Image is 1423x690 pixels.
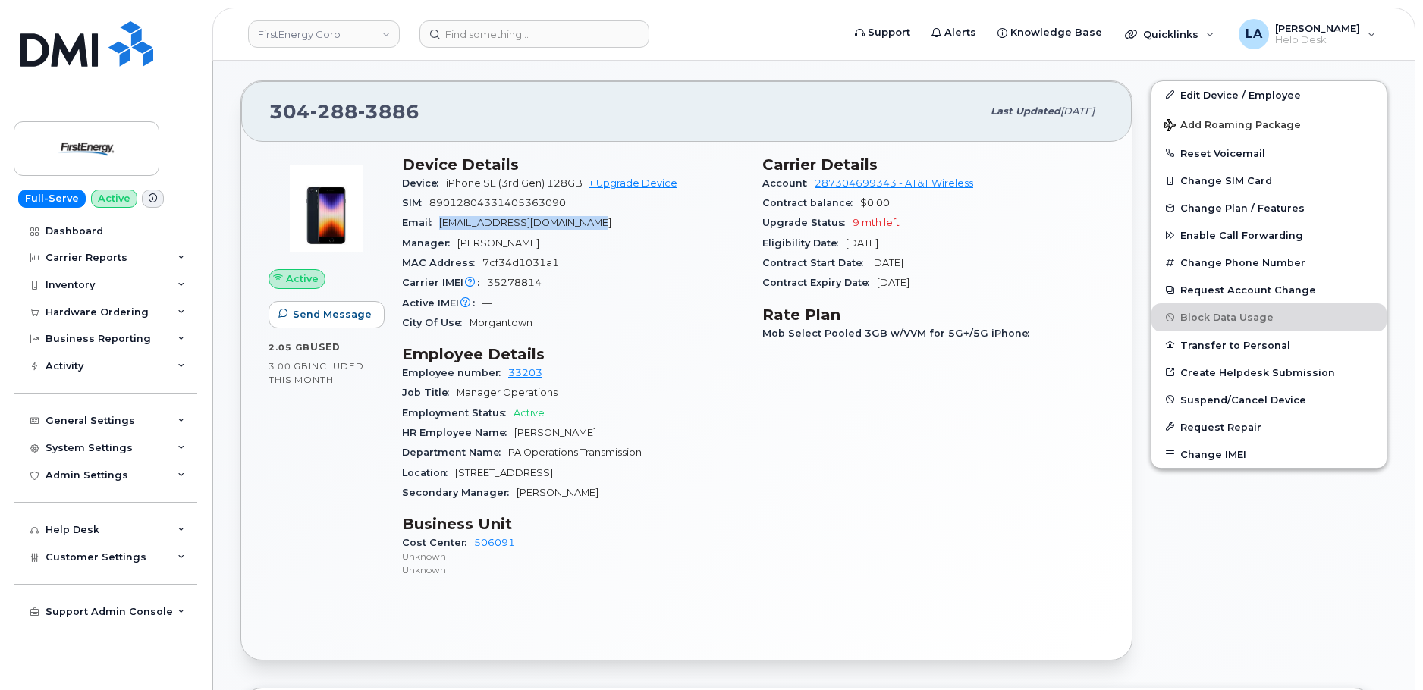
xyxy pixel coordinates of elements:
[1180,394,1306,405] span: Suspend/Cancel Device
[1151,331,1387,359] button: Transfer to Personal
[987,17,1113,48] a: Knowledge Base
[474,537,515,548] a: 506091
[269,361,309,372] span: 3.00 GB
[1228,19,1387,49] div: Lanette Aparicio
[402,447,508,458] span: Department Name
[1180,202,1305,214] span: Change Plan / Features
[1275,34,1360,46] span: Help Desk
[1151,441,1387,468] button: Change IMEI
[402,257,482,268] span: MAC Address
[358,100,419,123] span: 3886
[1164,119,1301,133] span: Add Roaming Package
[514,427,596,438] span: [PERSON_NAME]
[860,197,890,209] span: $0.00
[508,447,642,458] span: PA Operations Transmission
[269,360,364,385] span: included this month
[402,427,514,438] span: HR Employee Name
[402,467,455,478] span: Location
[762,328,1037,339] span: Mob Select Pooled 3GB w/VVM for 5G+/5G iPhone
[1357,624,1412,679] iframe: Messenger Launcher
[402,317,470,328] span: City Of Use
[310,341,341,353] span: used
[1151,249,1387,276] button: Change Phone Number
[439,217,611,228] span: [EMAIL_ADDRESS][DOMAIN_NAME]
[269,301,385,328] button: Send Message
[1151,221,1387,249] button: Enable Call Forwarding
[248,20,400,48] a: FirstEnergy Corp
[402,515,744,533] h3: Business Unit
[402,550,744,563] p: Unknown
[762,257,871,268] span: Contract Start Date
[402,387,457,398] span: Job Title
[1114,19,1225,49] div: Quicklinks
[1246,25,1262,43] span: LA
[844,17,921,48] a: Support
[470,317,532,328] span: Morgantown
[482,297,492,309] span: —
[402,217,439,228] span: Email
[310,100,358,123] span: 288
[1060,105,1095,117] span: [DATE]
[402,345,744,363] h3: Employee Details
[402,197,429,209] span: SIM
[1151,359,1387,386] a: Create Helpdesk Submission
[457,237,539,249] span: [PERSON_NAME]
[402,487,517,498] span: Secondary Manager
[293,307,372,321] span: Send Message
[402,297,482,309] span: Active IMEI
[429,197,566,209] span: 89012804331405363090
[1151,194,1387,221] button: Change Plan / Features
[455,467,553,478] span: [STREET_ADDRESS]
[1151,140,1387,167] button: Reset Voicemail
[853,217,900,228] span: 9 mth left
[457,387,558,398] span: Manager Operations
[402,277,487,288] span: Carrier IMEI
[1275,22,1360,34] span: [PERSON_NAME]
[846,237,878,249] span: [DATE]
[762,237,846,249] span: Eligibility Date
[517,487,598,498] span: [PERSON_NAME]
[762,155,1104,174] h3: Carrier Details
[402,237,457,249] span: Manager
[482,257,559,268] span: 7cf34d1031a1
[402,367,508,378] span: Employee number
[281,163,372,254] img: image20231002-3703462-1angbar.jpeg
[871,257,903,268] span: [DATE]
[944,25,976,40] span: Alerts
[868,25,910,40] span: Support
[286,271,319,286] span: Active
[514,407,545,419] span: Active
[921,17,987,48] a: Alerts
[269,100,419,123] span: 304
[589,177,677,189] a: + Upgrade Device
[877,277,909,288] span: [DATE]
[1143,28,1198,40] span: Quicklinks
[762,277,877,288] span: Contract Expiry Date
[815,177,973,189] a: 287304699343 - AT&T Wireless
[419,20,649,48] input: Find something...
[1010,25,1102,40] span: Knowledge Base
[508,367,542,378] a: 33203
[402,177,446,189] span: Device
[762,217,853,228] span: Upgrade Status
[762,177,815,189] span: Account
[402,407,514,419] span: Employment Status
[1180,230,1303,241] span: Enable Call Forwarding
[487,277,542,288] span: 35278814
[1151,303,1387,331] button: Block Data Usage
[762,306,1104,324] h3: Rate Plan
[402,537,474,548] span: Cost Center
[269,342,310,353] span: 2.05 GB
[991,105,1060,117] span: Last updated
[762,197,860,209] span: Contract balance
[446,177,583,189] span: iPhone SE (3rd Gen) 128GB
[1151,81,1387,108] a: Edit Device / Employee
[1151,276,1387,303] button: Request Account Change
[1151,413,1387,441] button: Request Repair
[1151,108,1387,140] button: Add Roaming Package
[402,155,744,174] h3: Device Details
[1151,167,1387,194] button: Change SIM Card
[402,563,744,576] p: Unknown
[1151,386,1387,413] button: Suspend/Cancel Device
